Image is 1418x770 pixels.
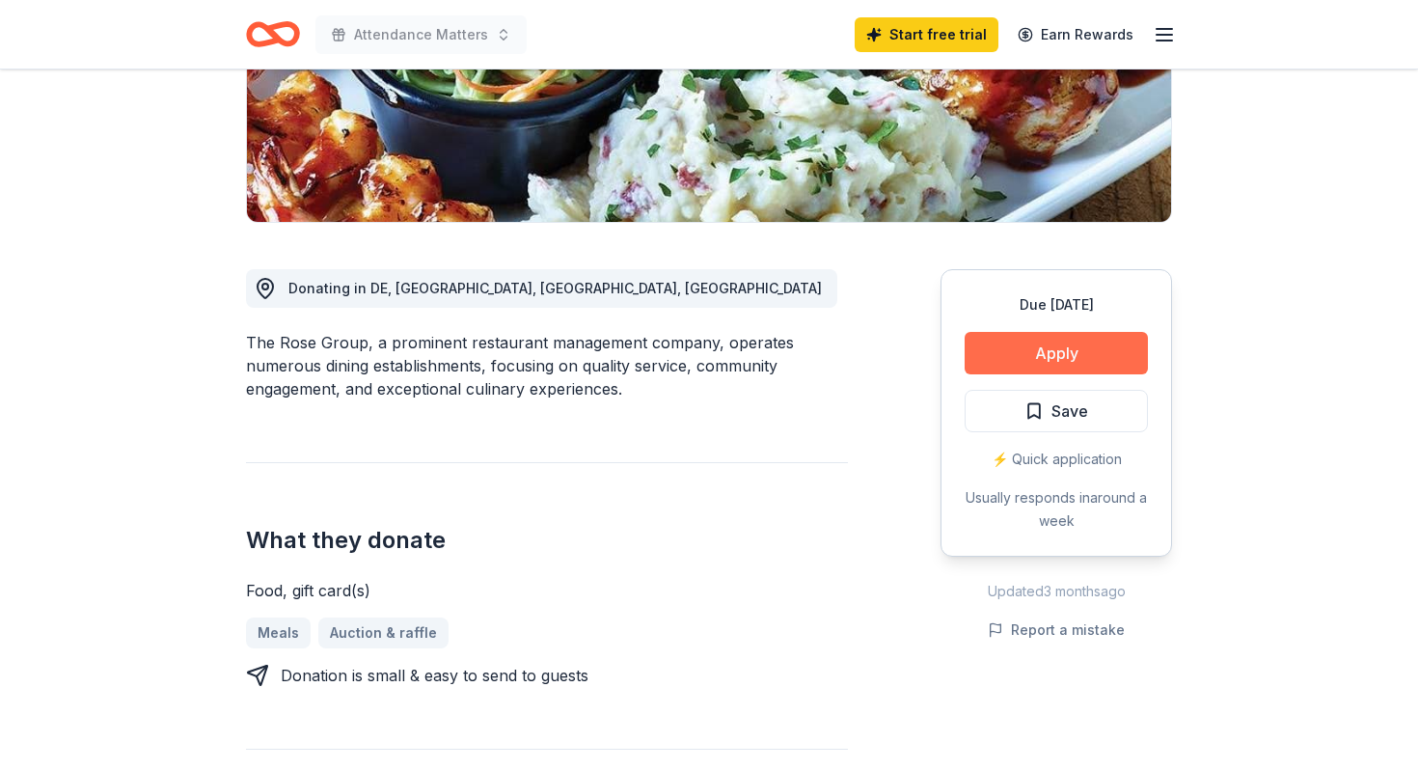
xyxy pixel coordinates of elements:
[246,525,848,556] h2: What they donate
[318,618,449,648] a: Auction & raffle
[246,12,300,57] a: Home
[988,619,1125,642] button: Report a mistake
[855,17,998,52] a: Start free trial
[965,293,1148,316] div: Due [DATE]
[965,448,1148,471] div: ⚡️ Quick application
[246,331,848,400] div: The Rose Group, a prominent restaurant management company, operates numerous dining establishment...
[246,579,848,602] div: Food, gift card(s)
[965,390,1148,432] button: Save
[354,23,488,46] span: Attendance Matters
[1051,399,1088,424] span: Save
[965,332,1148,374] button: Apply
[246,618,311,648] a: Meals
[941,580,1172,603] div: Updated 3 months ago
[281,664,588,687] div: Donation is small & easy to send to guests
[965,486,1148,533] div: Usually responds in around a week
[288,280,822,296] span: Donating in DE, [GEOGRAPHIC_DATA], [GEOGRAPHIC_DATA], [GEOGRAPHIC_DATA]
[315,15,527,54] button: Attendance Matters
[1006,17,1145,52] a: Earn Rewards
